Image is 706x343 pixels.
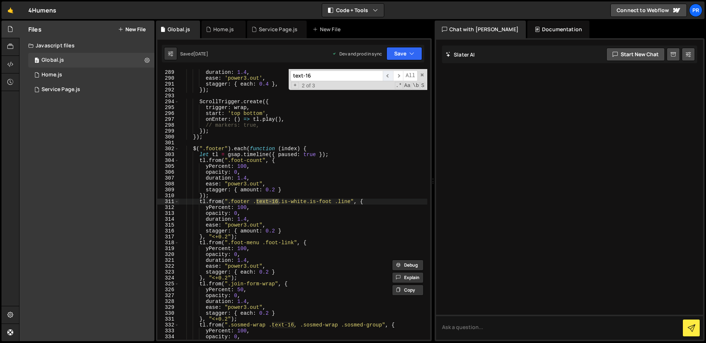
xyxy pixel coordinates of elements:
[392,260,424,271] button: Debug
[291,82,299,89] span: Toggle Replace mode
[420,82,425,89] span: Search In Selection
[157,199,179,205] div: 311
[42,72,62,78] div: Home.js
[157,205,179,210] div: 312
[180,51,208,57] div: Saved
[157,310,179,316] div: 330
[157,216,179,222] div: 314
[157,299,179,304] div: 328
[157,281,179,287] div: 325
[157,287,179,293] div: 326
[28,53,154,68] div: 16379/44316.js
[403,71,418,81] span: Alt-Enter
[299,83,318,89] span: 2 of 3
[213,26,234,33] div: Home.js
[157,304,179,310] div: 329
[157,328,179,334] div: 333
[157,246,179,252] div: 319
[157,128,179,134] div: 299
[28,82,154,97] div: 16379/44318.js
[392,285,424,296] button: Copy
[610,4,687,17] a: Connect to Webflow
[28,68,154,82] div: 16379/44317.js
[386,47,422,60] button: Save
[157,111,179,116] div: 296
[157,228,179,234] div: 316
[157,116,179,122] div: 297
[313,26,343,33] div: New File
[28,6,56,15] div: 4Humens
[157,193,179,199] div: 310
[157,240,179,246] div: 318
[157,140,179,146] div: 301
[42,57,64,64] div: Global.js
[157,93,179,99] div: 293
[157,175,179,181] div: 307
[332,51,382,57] div: Dev and prod in sync
[393,71,403,81] span: ​
[527,21,589,38] div: Documentation
[412,82,420,89] span: Whole Word Search
[157,152,179,158] div: 303
[157,269,179,275] div: 323
[157,334,179,340] div: 334
[395,82,403,89] span: RegExp Search
[157,122,179,128] div: 298
[383,71,393,81] span: ​
[157,222,179,228] div: 315
[118,26,146,32] button: New File
[157,187,179,193] div: 309
[168,26,190,33] div: Global.js
[157,87,179,93] div: 292
[1,1,19,19] a: 🤙
[28,25,42,33] h2: Files
[157,275,179,281] div: 324
[157,163,179,169] div: 305
[19,38,154,53] div: Javascript files
[157,257,179,263] div: 321
[259,26,297,33] div: Service Page.js
[157,134,179,140] div: 300
[392,272,424,283] button: Explain
[157,146,179,152] div: 302
[446,51,475,58] h2: Slater AI
[193,51,208,57] div: [DATE]
[157,263,179,269] div: 322
[157,158,179,163] div: 304
[157,181,179,187] div: 308
[157,234,179,240] div: 317
[606,48,665,61] button: Start new chat
[290,71,383,81] input: Search for
[157,322,179,328] div: 332
[689,4,702,17] a: Pr
[157,105,179,111] div: 295
[157,75,179,81] div: 290
[35,58,39,64] span: 0
[157,99,179,105] div: 294
[157,252,179,257] div: 320
[157,69,179,75] div: 289
[322,4,384,17] button: Code + Tools
[157,81,179,87] div: 291
[157,316,179,322] div: 331
[435,21,526,38] div: Chat with [PERSON_NAME]
[157,169,179,175] div: 306
[157,293,179,299] div: 327
[157,210,179,216] div: 313
[403,82,411,89] span: CaseSensitive Search
[42,86,80,93] div: Service Page.js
